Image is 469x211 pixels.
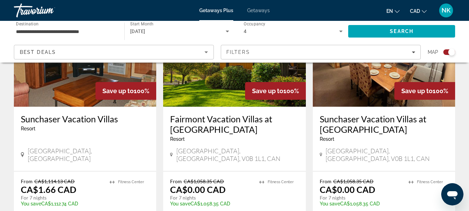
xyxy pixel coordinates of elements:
[428,47,438,57] span: Map
[320,195,402,201] p: For 7 nights
[441,183,463,205] iframe: Кнопка для запуску вікна повідомлень
[21,114,149,124] a: Sunchaser Vacation Villas
[170,201,191,206] span: You save
[199,8,233,13] a: Getaways Plus
[28,147,150,162] span: [GEOGRAPHIC_DATA], [GEOGRAPHIC_DATA]
[95,82,156,100] div: 100%
[34,178,75,184] span: CA$1,114.13 CAD
[320,201,340,206] span: You save
[247,8,270,13] a: Getaways
[390,29,413,34] span: Search
[326,147,448,162] span: [GEOGRAPHIC_DATA], [GEOGRAPHIC_DATA], V0B 1L1, CAN
[410,8,420,14] span: CAD
[320,184,375,195] p: CA$0.00 CAD
[252,87,283,95] span: Save up to
[268,180,294,184] span: Fitness Center
[226,49,250,55] span: Filters
[20,49,56,55] span: Best Deals
[118,180,144,184] span: Fitness Center
[170,178,182,184] span: From
[170,136,185,142] span: Resort
[442,7,451,14] span: NK
[170,184,226,195] p: CA$0.00 CAD
[21,178,33,184] span: From
[21,201,41,206] span: You save
[21,184,76,195] p: CA$1.66 CAD
[245,82,306,100] div: 100%
[348,25,455,38] button: Search
[20,48,208,56] mat-select: Sort by
[170,195,252,201] p: For 7 nights
[320,178,332,184] span: From
[16,27,115,36] input: Select destination
[184,178,224,184] span: CA$1,058.35 CAD
[386,8,393,14] span: en
[386,6,400,16] button: Change language
[244,29,246,34] span: 4
[320,114,448,135] a: Sunchaser Vacation Villas at [GEOGRAPHIC_DATA]
[417,180,443,184] span: Fitness Center
[437,3,455,18] button: User Menu
[14,1,83,19] a: Travorium
[401,87,433,95] span: Save up to
[333,178,374,184] span: CA$1,058.35 CAD
[394,82,455,100] div: 100%
[244,22,266,26] span: Occupancy
[16,21,39,26] span: Destination
[176,147,299,162] span: [GEOGRAPHIC_DATA], [GEOGRAPHIC_DATA], V0B 1L1, CAN
[320,201,402,206] p: CA$1,058.35 CAD
[221,45,421,59] button: Filters
[102,87,134,95] span: Save up to
[21,201,103,206] p: CA$1,112.74 CAD
[410,6,427,16] button: Change currency
[170,201,252,206] p: CA$1,058.35 CAD
[320,136,334,142] span: Resort
[130,22,153,26] span: Start Month
[170,114,299,135] a: Fairmont Vacation Villas at [GEOGRAPHIC_DATA]
[130,29,145,34] span: [DATE]
[21,126,35,131] span: Resort
[21,195,103,201] p: For 7 nights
